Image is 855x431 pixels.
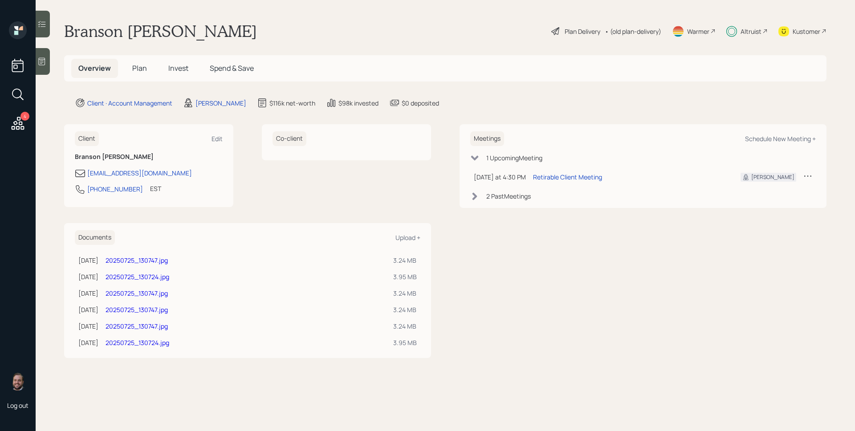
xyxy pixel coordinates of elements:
div: $0 deposited [402,98,439,108]
h6: Client [75,131,99,146]
div: • (old plan-delivery) [605,27,661,36]
div: Client · Account Management [87,98,172,108]
a: 20250725_130724.jpg [106,272,169,281]
div: [DATE] [78,272,98,281]
h6: Documents [75,230,115,245]
div: 3.24 MB [393,256,417,265]
div: Altruist [741,27,761,36]
a: 20250725_130747.jpg [106,322,168,330]
div: Plan Delivery [565,27,600,36]
div: $116k net-worth [269,98,315,108]
span: Plan [132,63,147,73]
span: Spend & Save [210,63,254,73]
a: 20250725_130724.jpg [106,338,169,347]
div: 2 Past Meeting s [486,191,531,201]
h6: Branson [PERSON_NAME] [75,153,223,161]
div: 4 [20,112,29,121]
a: 20250725_130747.jpg [106,305,168,314]
div: [EMAIL_ADDRESS][DOMAIN_NAME] [87,168,192,178]
div: Log out [7,401,28,410]
span: Overview [78,63,111,73]
div: 1 Upcoming Meeting [486,153,542,163]
div: 3.95 MB [393,272,417,281]
h6: Co-client [273,131,306,146]
div: [DATE] [78,338,98,347]
h1: Branson [PERSON_NAME] [64,21,257,41]
div: [DATE] at 4:30 PM [474,172,526,182]
div: Retirable Client Meeting [533,172,602,182]
div: Kustomer [793,27,820,36]
div: [DATE] [78,305,98,314]
img: james-distasi-headshot.png [9,373,27,390]
span: Invest [168,63,188,73]
div: Warmer [687,27,709,36]
div: [DATE] [78,289,98,298]
div: 3.24 MB [393,321,417,331]
div: Edit [212,134,223,143]
a: 20250725_130747.jpg [106,256,168,264]
div: 3.24 MB [393,305,417,314]
div: Upload + [395,233,420,242]
div: $98k invested [338,98,379,108]
div: 3.24 MB [393,289,417,298]
div: Schedule New Meeting + [745,134,816,143]
h6: Meetings [470,131,504,146]
div: [PERSON_NAME] [751,173,794,181]
div: [DATE] [78,256,98,265]
div: [DATE] [78,321,98,331]
div: [PERSON_NAME] [195,98,246,108]
div: 3.95 MB [393,338,417,347]
a: 20250725_130747.jpg [106,289,168,297]
div: EST [150,184,161,193]
div: [PHONE_NUMBER] [87,184,143,194]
